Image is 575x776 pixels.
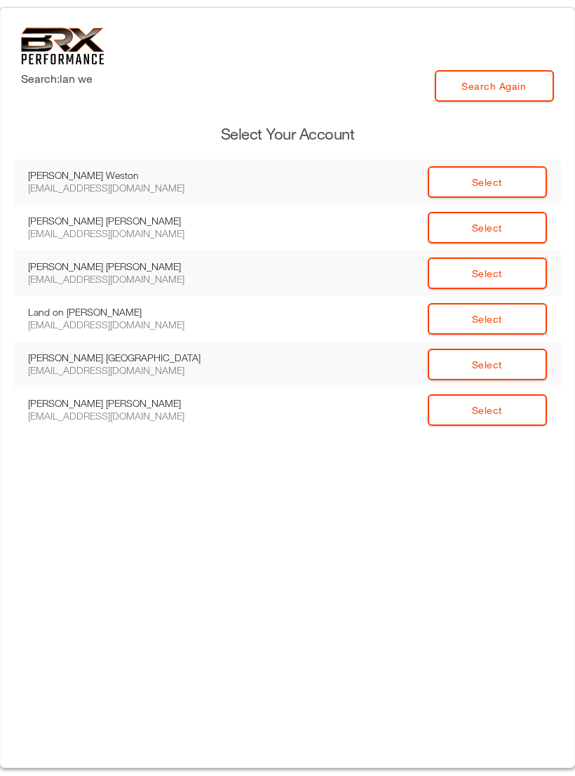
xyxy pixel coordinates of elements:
[28,182,217,194] div: [EMAIL_ADDRESS][DOMAIN_NAME]
[21,27,104,65] img: 6f7da32581c89ca25d665dc3aae533e4f14fe3ef_original.svg
[28,227,217,240] div: [EMAIL_ADDRESS][DOMAIN_NAME]
[28,169,217,182] div: [PERSON_NAME] Weston
[428,212,547,243] a: Select
[28,397,217,410] div: [PERSON_NAME] [PERSON_NAME]
[428,349,547,380] a: Select
[428,257,547,289] a: Select
[28,410,217,422] div: [EMAIL_ADDRESS][DOMAIN_NAME]
[28,273,217,286] div: [EMAIL_ADDRESS][DOMAIN_NAME]
[428,166,547,198] a: Select
[428,303,547,335] a: Select
[28,306,217,319] div: Land on [PERSON_NAME]
[28,260,217,273] div: [PERSON_NAME] [PERSON_NAME]
[28,352,217,364] div: [PERSON_NAME] [GEOGRAPHIC_DATA]
[28,364,217,377] div: [EMAIL_ADDRESS][DOMAIN_NAME]
[428,394,547,426] a: Select
[28,319,217,331] div: [EMAIL_ADDRESS][DOMAIN_NAME]
[21,70,93,87] label: Search: lan we
[435,70,554,102] a: Search Again
[28,215,217,227] div: [PERSON_NAME] [PERSON_NAME]
[14,123,561,145] h3: Select Your Account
